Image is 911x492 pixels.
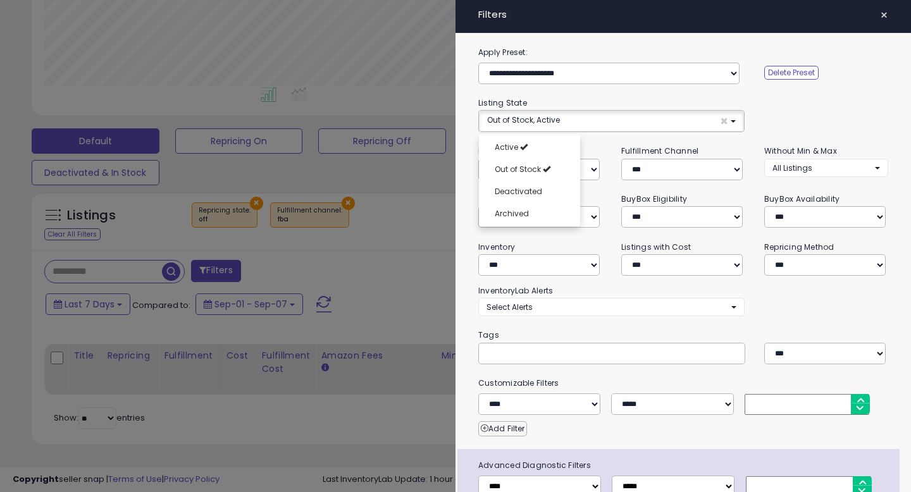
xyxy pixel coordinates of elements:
label: Apply Preset: [469,46,898,59]
span: Advanced Diagnostic Filters [469,458,900,472]
small: InventoryLab Alerts [478,285,553,296]
span: × [720,114,728,128]
button: Delete Preset [764,66,819,80]
small: Without Min & Max [764,145,837,156]
button: Add Filter [478,421,527,436]
span: × [880,6,888,24]
button: All Listings [764,159,888,177]
small: Tags [469,328,898,342]
h4: Filters [478,9,888,20]
span: Active [495,142,518,152]
small: Inventory [478,242,515,252]
span: All Listings [772,163,812,173]
small: Repricing [478,145,516,156]
button: Select Alerts [478,298,745,316]
span: Out of Stock, Active [487,114,560,125]
small: Current Listed Price [478,194,553,204]
small: Customizable Filters [469,376,898,390]
span: Deactivated [495,186,542,197]
small: BuyBox Availability [764,194,840,204]
small: BuyBox Eligibility [621,194,687,204]
span: Select Alerts [486,302,533,312]
button: × [875,6,893,24]
span: Archived [495,208,529,219]
small: Listings with Cost [621,242,691,252]
small: Repricing Method [764,242,834,252]
button: Out of Stock, Active × [479,111,744,132]
small: Listing State [478,97,527,108]
small: Fulfillment Channel [621,145,698,156]
span: Out of Stock [495,164,541,175]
